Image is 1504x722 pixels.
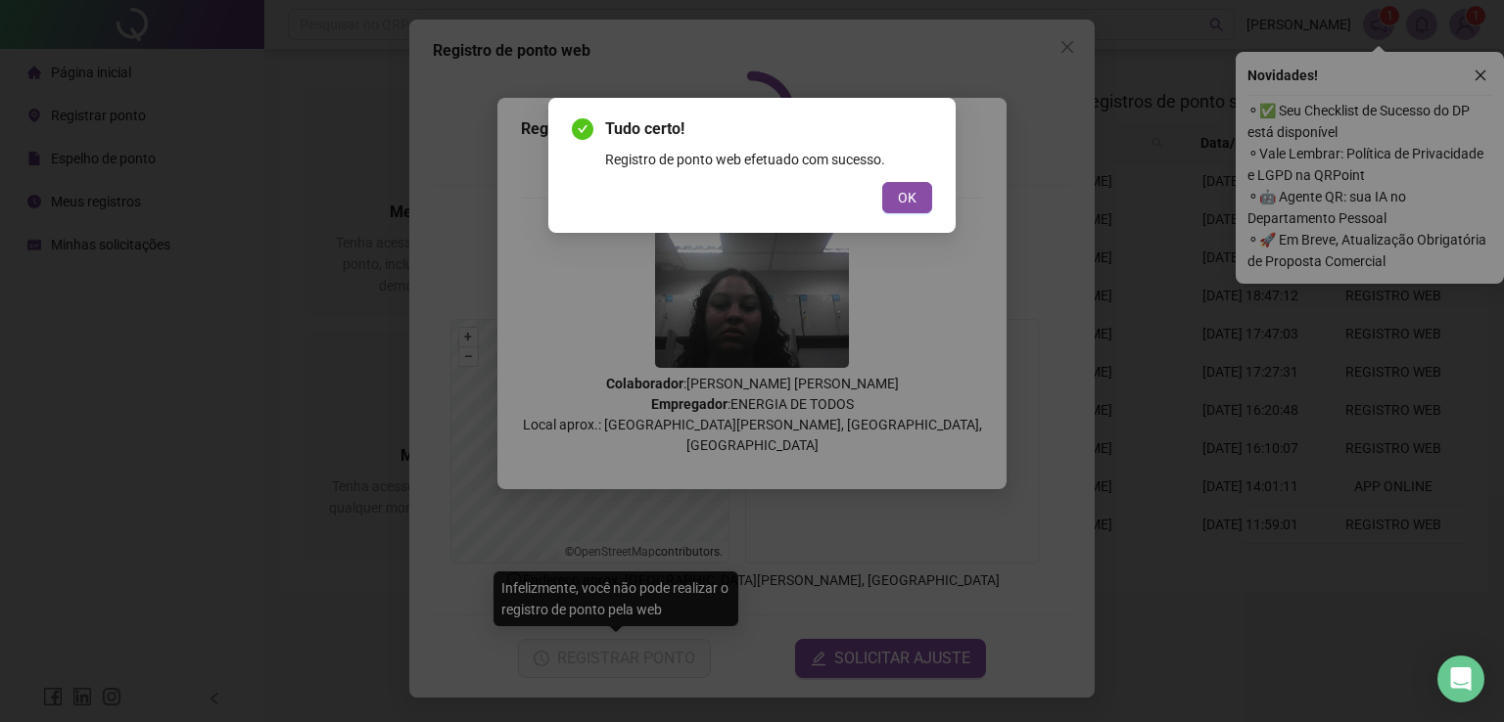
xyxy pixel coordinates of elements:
div: Registro de ponto web efetuado com sucesso. [605,149,932,170]
div: Open Intercom Messenger [1437,655,1484,702]
button: OK [882,182,932,213]
span: OK [898,187,916,208]
span: Tudo certo! [605,117,932,141]
span: check-circle [572,118,593,140]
